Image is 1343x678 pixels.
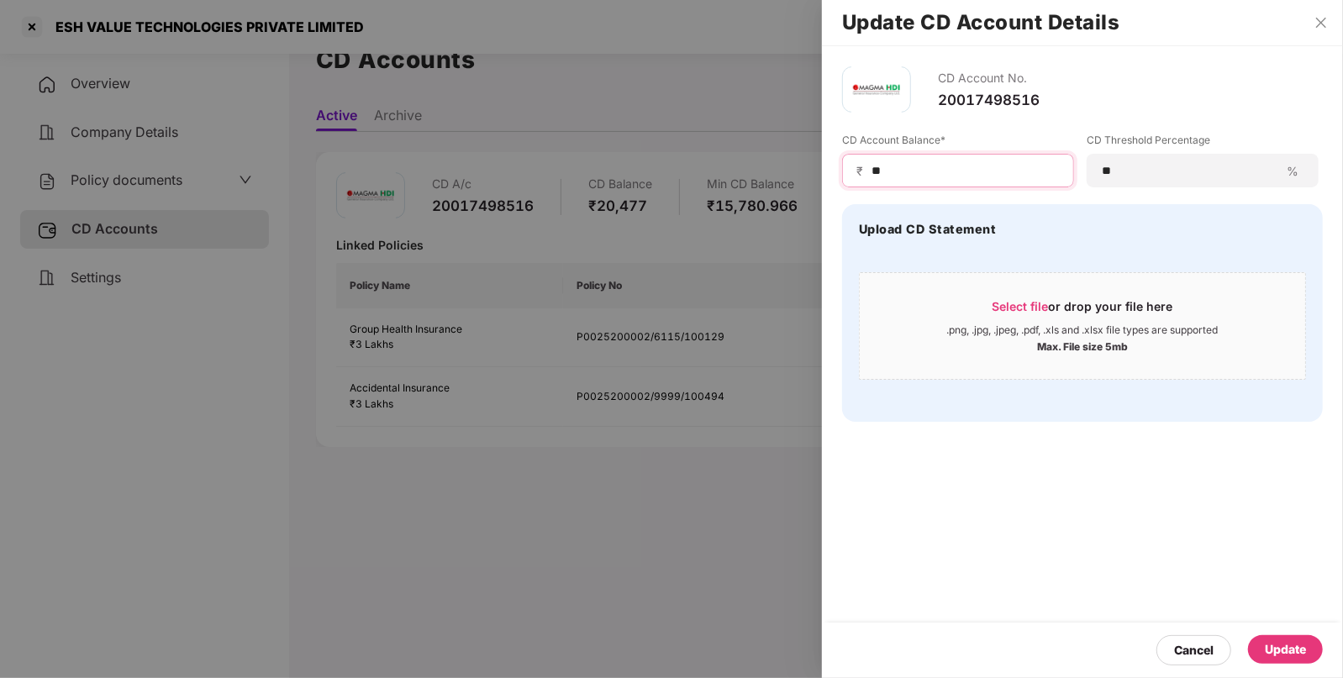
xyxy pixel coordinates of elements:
[842,133,1074,154] label: CD Account Balance*
[938,66,1040,91] div: CD Account No.
[1280,163,1305,179] span: %
[1174,641,1214,660] div: Cancel
[842,13,1323,32] h2: Update CD Account Details
[1265,640,1306,659] div: Update
[993,299,1049,313] span: Select file
[860,286,1305,366] span: Select fileor drop your file here.png, .jpg, .jpeg, .pdf, .xls and .xlsx file types are supported...
[938,91,1040,109] div: 20017498516
[1314,16,1328,29] span: close
[1087,133,1319,154] label: CD Threshold Percentage
[856,163,870,179] span: ₹
[947,323,1219,337] div: .png, .jpg, .jpeg, .pdf, .xls and .xlsx file types are supported
[859,221,997,238] h4: Upload CD Statement
[1037,337,1128,354] div: Max. File size 5mb
[1309,15,1333,30] button: Close
[851,65,902,115] img: magma.png
[993,298,1173,323] div: or drop your file here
